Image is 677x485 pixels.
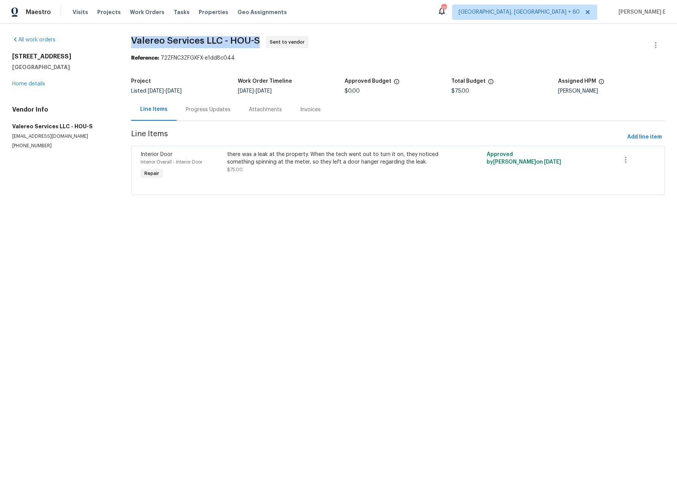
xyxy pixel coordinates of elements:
[131,88,182,94] span: Listed
[615,8,666,16] span: [PERSON_NAME] E
[131,55,159,61] b: Reference:
[12,81,45,87] a: Home details
[249,106,282,113] div: Attachments
[12,133,113,140] p: [EMAIL_ADDRESS][DOMAIN_NAME]
[131,130,624,144] span: Line Items
[227,151,439,166] div: there was a leak at the property. When the tech went out to turn it on, they noticed something sp...
[345,79,391,84] h5: Approved Budget
[131,79,151,84] h5: Project
[459,8,580,16] span: [GEOGRAPHIC_DATA], [GEOGRAPHIC_DATA] + 60
[394,79,400,88] span: The total cost of line items that have been approved by both Opendoor and the Trade Partner. This...
[345,88,360,94] span: $0.00
[488,79,494,88] span: The total cost of line items that have been proposed by Opendoor. This sum includes line items th...
[300,106,321,113] div: Invoices
[131,36,260,45] span: Valereo Services LLC - HOU-S
[148,88,164,94] span: [DATE]
[12,106,113,113] h4: Vendor Info
[270,38,308,46] span: Sent to vendor
[130,8,165,16] span: Work Orders
[140,106,168,113] div: Line Items
[237,8,287,16] span: Geo Assignments
[174,9,190,15] span: Tasks
[141,160,202,164] span: Interior Overall - Interior Door
[12,143,113,149] p: [PHONE_NUMBER]
[238,88,254,94] span: [DATE]
[598,79,604,88] span: The hpm assigned to this work order.
[487,152,561,165] span: Approved by [PERSON_NAME] on
[186,106,231,113] div: Progress Updates
[451,88,469,94] span: $75.00
[73,8,88,16] span: Visits
[227,167,243,172] span: $75.00
[141,170,162,177] span: Repair
[544,159,561,165] span: [DATE]
[12,123,113,130] h5: Valereo Services LLC - HOU-S
[558,88,665,94] div: [PERSON_NAME]
[256,88,272,94] span: [DATE]
[627,132,662,142] span: Add line item
[238,79,292,84] h5: Work Order Timeline
[238,88,272,94] span: -
[558,79,596,84] h5: Assigned HPM
[131,54,665,62] div: 72ZFNC3ZFGXFX-e1dd8c044
[12,37,55,43] a: All work orders
[12,53,113,60] h2: [STREET_ADDRESS]
[166,88,182,94] span: [DATE]
[97,8,121,16] span: Projects
[141,152,172,157] span: Interior Door
[451,79,486,84] h5: Total Budget
[148,88,182,94] span: -
[26,8,51,16] span: Maestro
[199,8,228,16] span: Properties
[624,130,665,144] button: Add line item
[441,5,446,12] div: 712
[12,63,113,71] h5: [GEOGRAPHIC_DATA]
